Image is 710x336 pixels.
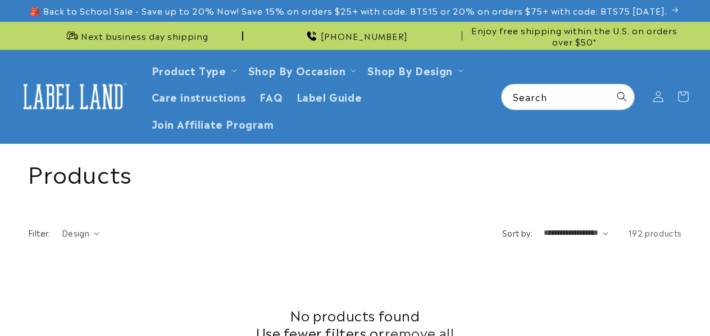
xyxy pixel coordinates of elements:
iframe: Gorgias Floating Chat [474,283,699,325]
button: Search [609,84,634,109]
span: [PHONE_NUMBER] [321,30,408,42]
h2: Filter: [28,227,51,239]
summary: Shop By Occasion [242,57,361,83]
a: Product Type [152,62,226,78]
div: Announcement [467,22,682,49]
h1: Products [28,158,682,187]
a: Shop By Design [367,62,452,78]
summary: Design (0 selected) [62,227,99,239]
a: Care instructions [145,83,253,110]
span: Design [62,227,89,238]
span: Enjoy free shipping within the U.S. on orders over $50* [467,25,682,47]
span: 192 products [628,227,682,238]
span: Care instructions [152,90,246,103]
label: Sort by: [502,227,532,238]
a: Label Land [13,75,134,118]
span: Next business day shipping [81,30,208,42]
span: Label Guide [297,90,362,103]
span: 🎒 Back to School Sale - Save up to 20% Now! Save 15% on orders $25+ with code: BTS15 or 20% on or... [30,5,667,16]
a: FAQ [253,83,290,110]
span: FAQ [260,90,283,103]
span: Join Affiliate Program [152,117,274,130]
img: Label Land [17,79,129,114]
span: Shop By Occasion [248,63,346,76]
a: Join Affiliate Program [145,110,281,137]
div: Announcement [28,22,243,49]
div: Announcement [248,22,463,49]
a: Label Guide [290,83,369,110]
summary: Shop By Design [361,57,467,83]
summary: Product Type [145,57,242,83]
